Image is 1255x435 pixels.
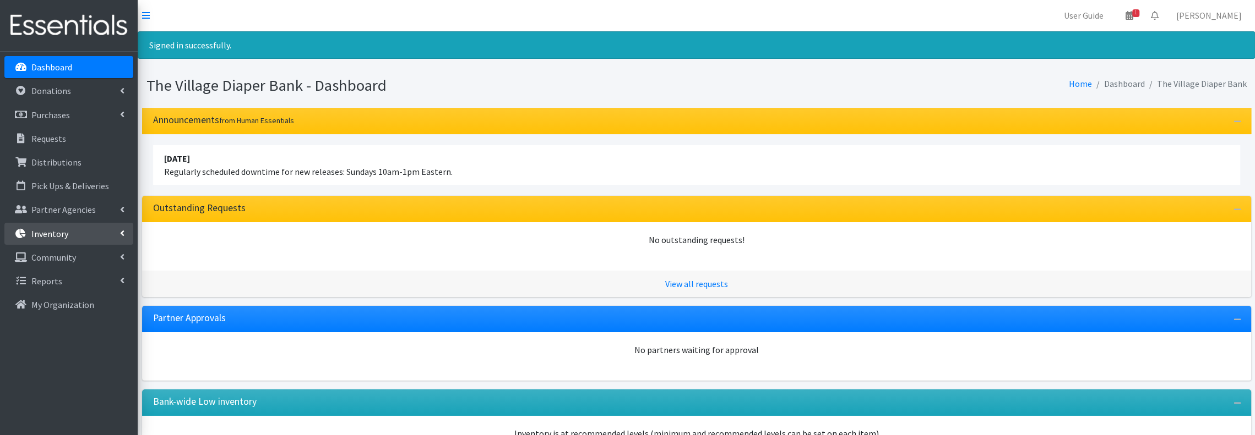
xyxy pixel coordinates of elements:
span: 1 [1132,9,1139,17]
a: View all requests [665,278,728,289]
h3: Partner Approvals [153,312,226,324]
a: Pick Ups & Deliveries [4,175,133,197]
h3: Bank-wide Low inventory [153,396,257,408]
li: Dashboard [1092,76,1145,92]
a: Purchases [4,104,133,126]
a: Dashboard [4,56,133,78]
a: Community [4,246,133,268]
h3: Announcements [153,114,294,126]
a: 1 [1117,4,1142,26]
h3: Outstanding Requests [153,202,246,214]
h1: The Village Diaper Bank - Dashboard [146,76,693,95]
a: Home [1069,78,1092,89]
p: Requests [31,133,66,144]
a: [PERSON_NAME] [1167,4,1251,26]
div: Signed in successfully. [138,31,1255,59]
li: The Village Diaper Bank [1145,76,1247,92]
a: User Guide [1055,4,1112,26]
a: Reports [4,270,133,292]
a: My Organization [4,294,133,316]
p: Donations [31,85,71,96]
p: Partner Agencies [31,204,96,215]
p: Inventory [31,228,68,239]
a: Inventory [4,223,133,245]
p: Reports [31,276,62,287]
a: Donations [4,80,133,102]
div: No outstanding requests! [153,233,1240,246]
small: from Human Essentials [219,115,294,125]
p: My Organization [31,299,94,310]
p: Pick Ups & Deliveries [31,180,109,191]
p: Community [31,252,76,263]
strong: [DATE] [164,153,190,164]
p: Purchases [31,109,70,120]
div: No partners waiting for approval [153,343,1240,356]
a: Partner Agencies [4,199,133,221]
p: Dashboard [31,62,72,73]
a: Requests [4,128,133,150]
li: Regularly scheduled downtime for new releases: Sundays 10am-1pm Eastern. [153,145,1240,185]
a: Distributions [4,151,133,173]
img: HumanEssentials [4,7,133,44]
p: Distributions [31,157,82,168]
